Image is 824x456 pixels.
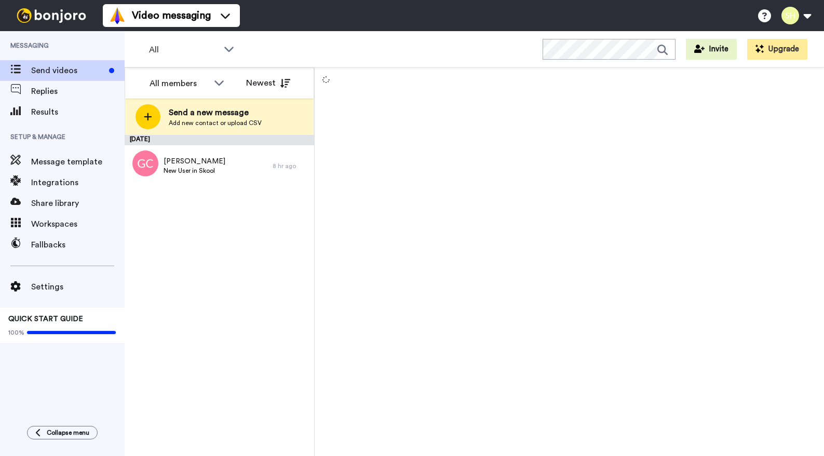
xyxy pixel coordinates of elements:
span: Fallbacks [31,239,125,251]
span: Message template [31,156,125,168]
span: Integrations [31,176,125,189]
span: Share library [31,197,125,210]
span: 100% [8,328,24,337]
button: Invite [686,39,737,60]
span: Results [31,106,125,118]
span: New User in Skool [164,167,225,175]
span: All [149,44,219,56]
span: Send a new message [169,106,262,119]
span: QUICK START GUIDE [8,315,83,323]
span: Replies [31,85,125,98]
img: gc.png [132,150,158,176]
span: Send videos [31,64,105,77]
img: bj-logo-header-white.svg [12,8,90,23]
div: 8 hr ago [273,162,309,170]
span: Settings [31,281,125,293]
span: Workspaces [31,218,125,230]
div: All members [150,77,209,90]
span: Video messaging [132,8,211,23]
span: Add new contact or upload CSV [169,119,262,127]
span: [PERSON_NAME] [164,156,225,167]
button: Newest [238,73,298,93]
span: Collapse menu [47,429,89,437]
img: vm-color.svg [109,7,126,24]
button: Collapse menu [27,426,98,439]
div: [DATE] [125,135,314,145]
button: Upgrade [747,39,807,60]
